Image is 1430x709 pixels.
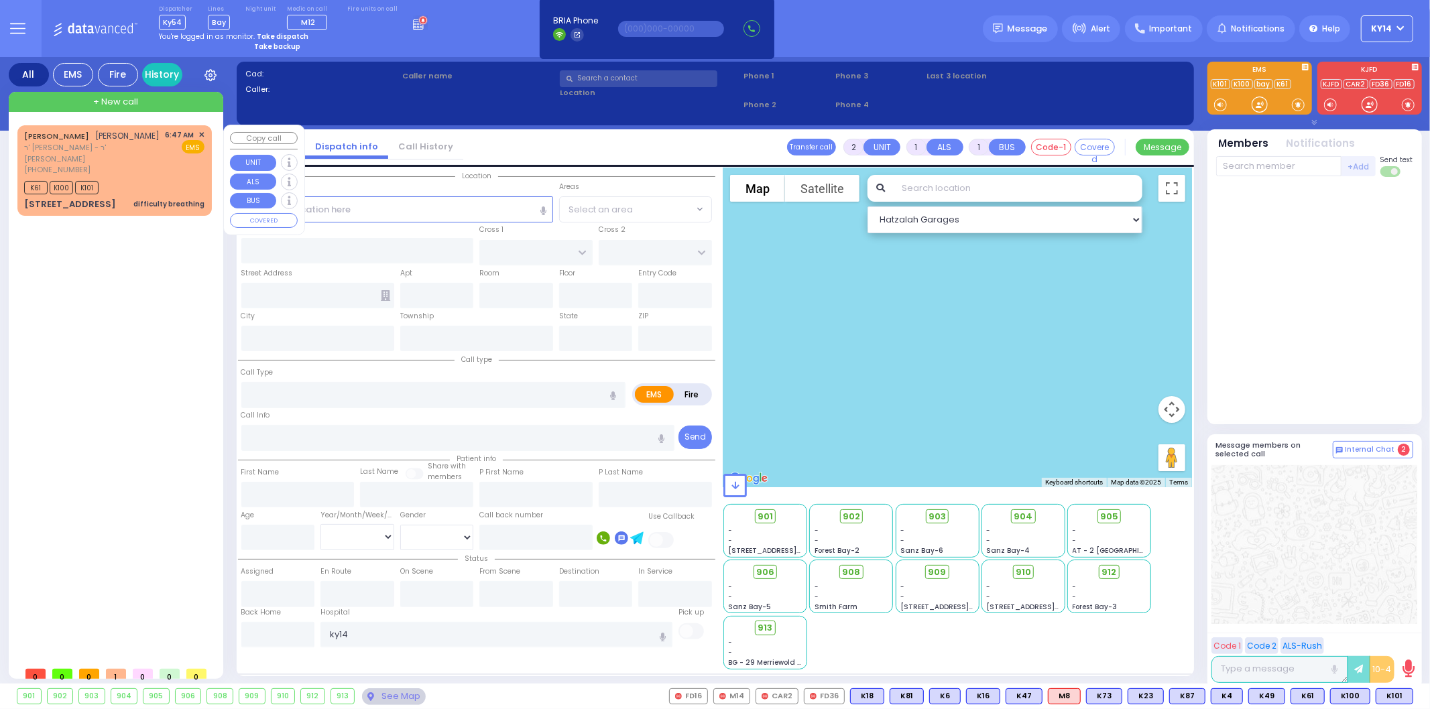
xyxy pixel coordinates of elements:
[1291,688,1325,704] div: BLS
[1016,566,1031,579] span: 910
[241,510,255,521] label: Age
[24,131,89,141] a: [PERSON_NAME]
[599,467,643,478] label: P Last Name
[360,466,398,477] label: Last Name
[9,63,49,86] div: All
[929,688,961,704] div: K6
[1333,441,1413,458] button: Internal Chat 2
[1086,688,1122,704] div: K73
[160,669,180,679] span: 0
[1380,165,1402,178] label: Turn off text
[1330,688,1370,704] div: BLS
[159,15,186,30] span: Ky54
[479,224,503,235] label: Cross 1
[599,224,625,235] label: Cross 2
[560,70,717,87] input: Search a contact
[347,5,398,13] label: Fire units on call
[569,203,633,216] span: Select an area
[810,693,817,700] img: red-radio-icon.svg
[986,535,990,545] span: -
[25,669,46,679] span: 0
[52,669,72,679] span: 0
[1219,136,1269,151] button: Members
[362,688,425,705] div: See map
[1248,688,1285,704] div: K49
[890,688,924,704] div: BLS
[986,602,1113,612] span: [STREET_ADDRESS][PERSON_NAME]
[1169,688,1205,704] div: K87
[1073,602,1118,612] span: Forest Bay-3
[1248,688,1285,704] div: BLS
[402,70,555,82] label: Caller name
[900,592,904,602] span: -
[106,669,126,679] span: 1
[669,688,708,704] div: FD16
[24,181,48,194] span: K61
[756,566,774,579] span: 906
[1346,445,1395,454] span: Internal Chat
[79,669,99,679] span: 0
[257,31,308,42] strong: Take dispatch
[331,689,355,704] div: 913
[1216,156,1342,176] input: Search member
[24,198,116,211] div: [STREET_ADDRESS]
[729,657,804,667] span: BG - 29 Merriewold S.
[559,268,575,279] label: Floor
[678,426,712,449] button: Send
[719,693,726,700] img: red-radio-icon.svg
[1211,688,1243,704] div: K4
[1073,525,1077,535] span: -
[835,70,922,82] span: Phone 3
[900,535,904,545] span: -
[241,367,274,378] label: Call Type
[1073,535,1077,545] span: -
[1136,139,1189,155] button: Message
[929,566,947,579] span: 909
[450,454,503,464] span: Patient info
[230,155,276,171] button: UNIT
[245,68,398,80] label: Cad:
[320,566,351,577] label: En Route
[98,63,138,86] div: Fire
[320,607,350,618] label: Hospital
[1321,79,1342,89] a: KJFD
[245,84,398,95] label: Caller:
[79,689,105,704] div: 903
[75,181,99,194] span: K101
[758,621,773,635] span: 913
[93,95,138,109] span: + New call
[1048,688,1081,704] div: ALS KJ
[815,602,857,612] span: Smith Farm
[1086,688,1122,704] div: BLS
[1376,688,1413,704] div: BLS
[727,470,771,487] img: Google
[479,268,499,279] label: Room
[553,15,598,27] span: BRIA Phone
[320,622,672,647] input: Search hospital
[1158,175,1185,202] button: Toggle fullscreen view
[241,607,282,618] label: Back Home
[743,99,831,111] span: Phone 2
[743,70,831,82] span: Phone 1
[638,311,648,322] label: ZIP
[673,386,711,403] label: Fire
[1287,136,1356,151] button: Notifications
[815,525,819,535] span: -
[900,582,904,592] span: -
[320,510,394,521] div: Year/Month/Week/Day
[479,467,524,478] label: P First Name
[1128,688,1164,704] div: BLS
[929,510,946,523] span: 903
[400,566,433,577] label: On Scene
[1291,688,1325,704] div: K61
[1091,23,1110,35] span: Alert
[966,688,1000,704] div: BLS
[850,688,884,704] div: BLS
[400,510,426,521] label: Gender
[208,15,230,30] span: Bay
[927,139,963,155] button: ALS
[815,535,819,545] span: -
[96,130,160,141] span: [PERSON_NAME]
[559,311,578,322] label: State
[1317,66,1422,76] label: KJFD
